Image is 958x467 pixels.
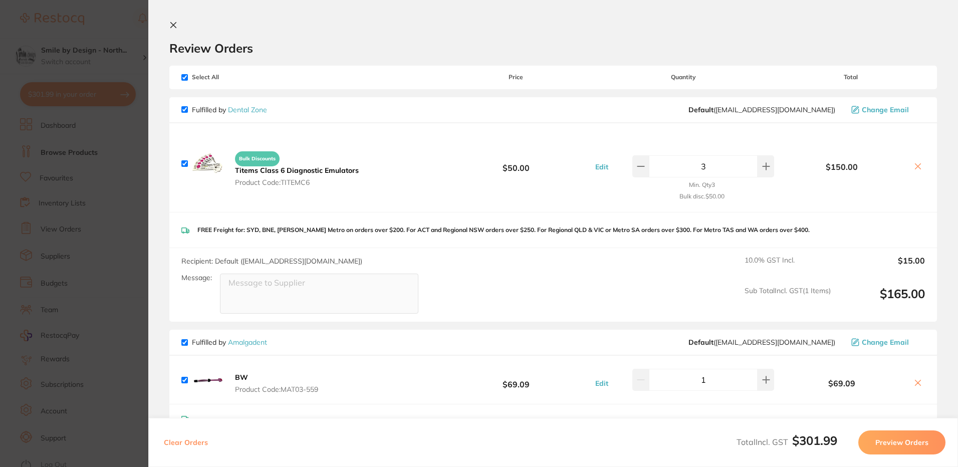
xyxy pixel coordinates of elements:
span: Change Email [862,338,909,346]
b: $301.99 [792,433,837,448]
span: Recipient: Default ( [EMAIL_ADDRESS][DOMAIN_NAME] ) [181,257,362,266]
b: $69.09 [441,371,590,389]
a: Amalgadent [228,338,267,347]
p: Fulfilled by [192,338,267,346]
span: Change Email [862,106,909,114]
span: Product Code: MAT03-559 [235,385,318,393]
b: Default [688,338,713,347]
label: Message: [181,274,212,282]
button: Change Email [848,105,925,114]
output: $165.00 [839,287,925,314]
small: Min. Qty 3 [689,181,715,188]
button: BW Product Code:MAT03-559 [232,373,321,394]
span: info@amalgadent.com.au [688,338,835,346]
b: Titems Class 6 Diagnostic Emulators [235,166,359,175]
span: Quantity [590,74,776,81]
span: Sub Total Incl. GST ( 1 Items) [745,287,831,314]
span: Product Code: TITEMC6 [235,178,359,186]
img: emN4MHhqNQ [192,147,224,179]
span: Total Incl. GST [737,437,837,447]
button: Change Email [848,338,925,347]
span: Total [776,74,925,81]
span: Select All [181,74,282,81]
b: BW [235,373,248,382]
p: Fulfilled by [192,106,267,114]
a: Dental Zone [228,105,267,114]
output: $15.00 [839,256,925,278]
h2: Review Orders [169,41,937,56]
button: Bulk Discounts Titems Class 6 Diagnostic Emulators Product Code:TITEMC6 [232,147,362,187]
span: Price [441,74,590,81]
b: $69.09 [776,379,907,388]
img: ZzIzZzA5dw [192,364,224,396]
span: 10.0 % GST Incl. [745,256,831,278]
b: Default [688,105,713,114]
b: $50.00 [441,154,590,173]
b: $150.00 [776,162,907,171]
span: hello@dentalzone.com.au [688,106,835,114]
button: Preview Orders [858,430,945,454]
button: Edit [592,379,611,388]
span: Bulk Discounts [235,151,280,166]
small: Bulk disc. $50.00 [679,193,725,200]
p: FREE Freight for: SYD, BNE, [PERSON_NAME] Metro on orders over $200. For ACT and Regional NSW ord... [197,226,810,233]
button: Clear Orders [161,430,211,454]
button: Edit [592,162,611,171]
